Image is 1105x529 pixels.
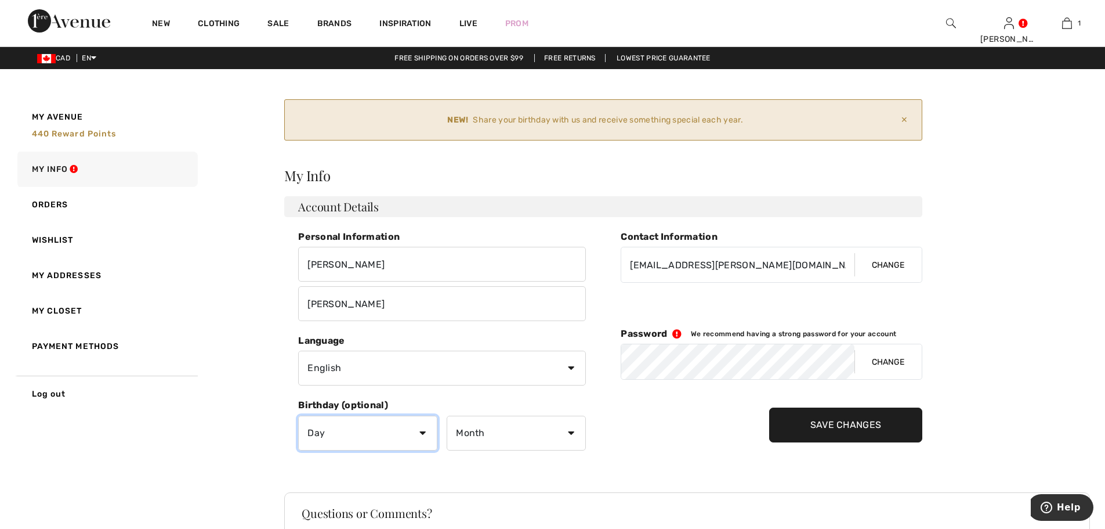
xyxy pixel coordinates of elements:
[769,408,923,442] input: Save Changes
[82,54,96,62] span: EN
[28,9,110,33] img: 1ère Avenue
[15,258,198,293] a: My Addresses
[447,114,468,126] strong: NEW!
[1038,16,1095,30] a: 1
[32,129,117,139] span: 440 Reward points
[980,33,1037,45] div: [PERSON_NAME]
[896,109,912,131] span: ✕
[1031,494,1093,523] iframe: Opens a widget where you can find more information
[621,231,922,242] h5: Contact Information
[284,196,922,217] h3: Account Details
[32,111,84,123] span: My Avenue
[459,17,477,30] a: Live
[1078,18,1081,28] span: 1
[198,19,240,31] a: Clothing
[37,54,56,63] img: Canadian Dollar
[15,152,198,187] a: My Info
[15,222,198,258] a: Wishlist
[505,17,528,30] a: Prom
[607,54,720,62] a: Lowest Price Guarantee
[267,19,289,31] a: Sale
[15,187,198,222] a: Orders
[302,508,1073,519] h3: Questions or Comments?
[15,329,198,364] a: Payment Methods
[379,19,431,31] span: Inspiration
[691,330,896,338] span: We recommend having a strong password for your account
[298,335,586,346] h5: Language
[294,114,896,126] div: Share your birthday with us and receive something special each year.
[1062,16,1072,30] img: My Bag
[621,328,667,339] span: Password
[37,54,75,62] span: CAD
[152,19,170,31] a: New
[534,54,606,62] a: Free Returns
[298,400,586,411] h5: Birthday (optional)
[1004,16,1014,30] img: My Info
[298,247,586,282] input: First name
[298,286,586,321] input: Last name
[1004,17,1014,28] a: Sign In
[946,16,956,30] img: search the website
[854,247,922,282] button: Change
[298,231,586,242] h5: Personal Information
[284,168,922,182] h2: My Info
[15,293,198,329] a: My Closet
[317,19,352,31] a: Brands
[15,376,198,412] a: Log out
[854,344,922,379] button: Change
[385,54,532,62] a: Free shipping on orders over $99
